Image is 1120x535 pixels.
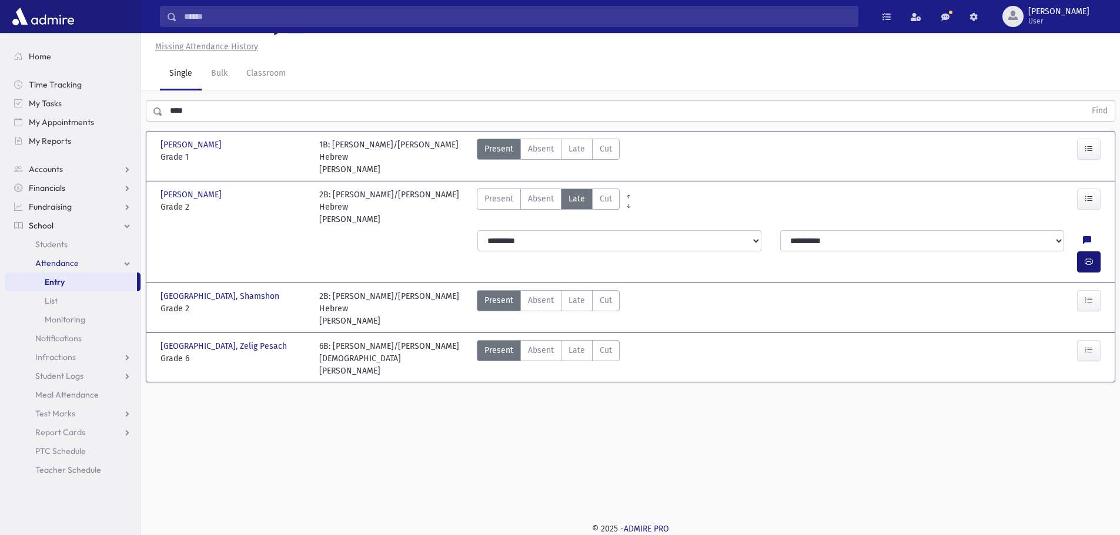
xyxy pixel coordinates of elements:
[477,340,620,377] div: AttTypes
[600,294,612,307] span: Cut
[45,314,85,325] span: Monitoring
[5,272,137,291] a: Entry
[569,294,585,307] span: Late
[5,94,141,113] a: My Tasks
[5,132,141,150] a: My Reports
[35,389,99,400] span: Meal Attendance
[5,75,141,94] a: Time Tracking
[35,465,101,475] span: Teacher Schedule
[161,139,224,151] span: [PERSON_NAME]
[5,235,141,254] a: Students
[319,340,466,377] div: 6B: [PERSON_NAME]/[PERSON_NAME] [DEMOGRAPHIC_DATA] [PERSON_NAME]
[177,6,858,27] input: Search
[45,295,58,306] span: List
[35,371,83,381] span: Student Logs
[600,344,612,356] span: Cut
[35,239,68,250] span: Students
[319,189,466,226] div: 2B: [PERSON_NAME]/[PERSON_NAME] Hebrew [PERSON_NAME]
[569,193,585,205] span: Late
[600,143,612,155] span: Cut
[5,291,141,310] a: List
[484,193,513,205] span: Present
[5,197,141,216] a: Fundraising
[35,446,86,456] span: PTC Schedule
[29,79,82,90] span: Time Tracking
[29,164,63,174] span: Accounts
[5,385,141,404] a: Meal Attendance
[600,193,612,205] span: Cut
[237,58,295,90] a: Classroom
[477,189,620,226] div: AttTypes
[155,42,258,52] u: Missing Attendance History
[5,329,141,348] a: Notifications
[160,523,1101,535] div: © 2025 -
[35,427,85,438] span: Report Cards
[528,193,554,205] span: Absent
[528,143,554,155] span: Absent
[5,160,141,179] a: Accounts
[29,201,72,212] span: Fundraising
[477,290,620,327] div: AttTypes
[35,258,79,268] span: Attendance
[29,220,54,231] span: School
[35,333,82,344] span: Notifications
[161,290,282,302] span: [GEOGRAPHIC_DATA], Shamshon
[161,302,307,315] span: Grade 2
[160,58,202,90] a: Single
[29,98,62,109] span: My Tasks
[5,460,141,479] a: Teacher Schedule
[484,294,513,307] span: Present
[151,42,258,52] a: Missing Attendance History
[29,117,94,127] span: My Appointments
[484,344,513,356] span: Present
[202,58,237,90] a: Bulk
[319,139,466,176] div: 1B: [PERSON_NAME]/[PERSON_NAME] Hebrew [PERSON_NAME]
[161,340,289,352] span: [GEOGRAPHIC_DATA], Zelig Pesach
[5,310,141,329] a: Monitoring
[5,366,141,385] a: Student Logs
[528,344,554,356] span: Absent
[5,216,141,235] a: School
[9,5,77,28] img: AdmirePro
[29,51,51,62] span: Home
[35,352,76,362] span: Infractions
[569,143,585,155] span: Late
[29,183,65,193] span: Financials
[161,201,307,213] span: Grade 2
[161,151,307,163] span: Grade 1
[1085,101,1115,121] button: Find
[5,179,141,197] a: Financials
[161,189,224,201] span: [PERSON_NAME]
[35,408,75,419] span: Test Marks
[5,348,141,366] a: Infractions
[1028,7,1089,16] span: [PERSON_NAME]
[5,47,141,66] a: Home
[5,404,141,423] a: Test Marks
[161,352,307,365] span: Grade 6
[484,143,513,155] span: Present
[5,254,141,272] a: Attendance
[528,294,554,307] span: Absent
[319,290,466,327] div: 2B: [PERSON_NAME]/[PERSON_NAME] Hebrew [PERSON_NAME]
[569,344,585,356] span: Late
[45,277,65,287] span: Entry
[1028,16,1089,26] span: User
[5,113,141,132] a: My Appointments
[477,139,620,176] div: AttTypes
[29,136,71,146] span: My Reports
[5,423,141,442] a: Report Cards
[5,442,141,460] a: PTC Schedule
